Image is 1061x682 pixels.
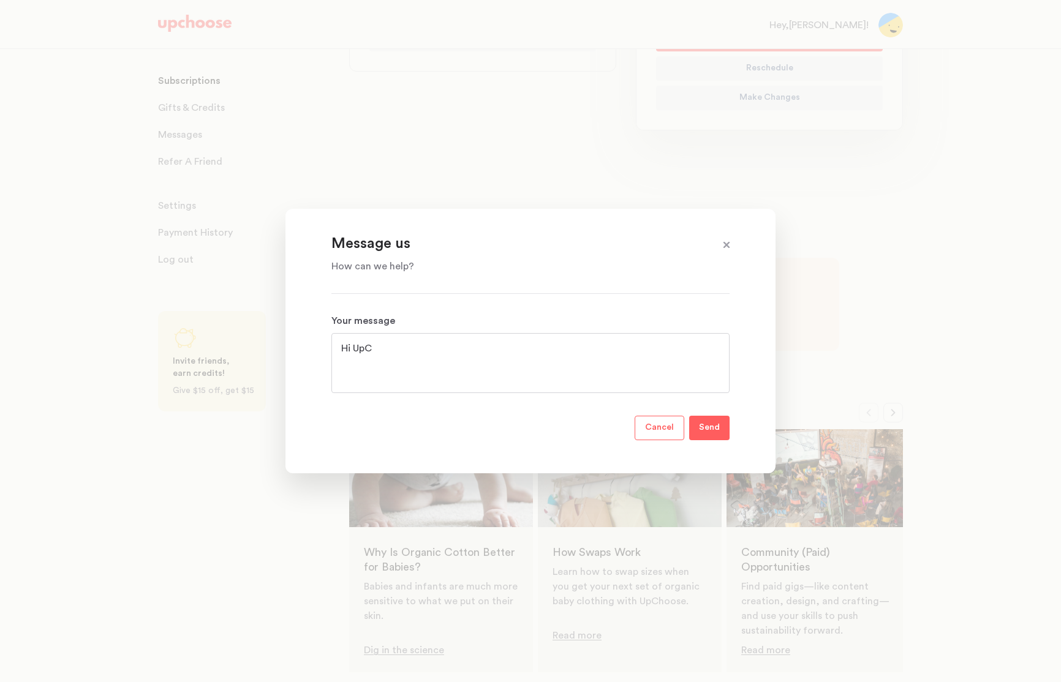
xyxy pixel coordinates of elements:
p: Your message [331,313,730,328]
button: Send [689,416,730,440]
button: Cancel [635,416,684,440]
p: Send [699,421,720,435]
p: Cancel [645,421,674,435]
p: Message us [331,234,699,254]
textarea: Hi UpC [341,341,720,385]
p: How can we help? [331,259,699,274]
